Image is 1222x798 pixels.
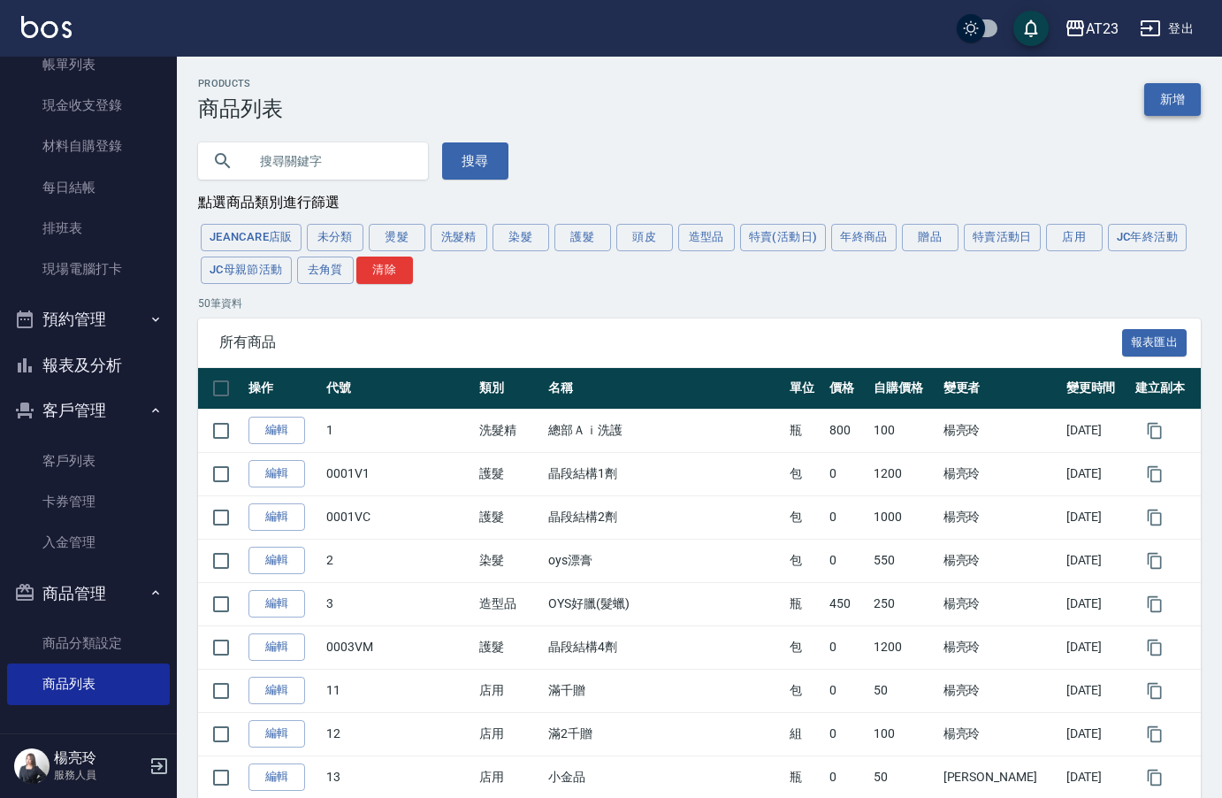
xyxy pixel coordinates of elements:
button: 清除 [356,257,413,284]
a: 材料自購登錄 [7,126,170,166]
button: 染髮 [493,224,549,251]
td: 瓶 [785,582,825,625]
a: 卡券管理 [7,481,170,522]
td: 洗髮精 [475,409,545,452]
th: 自購價格 [869,368,939,410]
td: 100 [869,409,939,452]
td: 晶段結構4劑 [544,625,784,669]
td: 護髮 [475,625,545,669]
th: 名稱 [544,368,784,410]
td: [DATE] [1062,712,1132,756]
td: [DATE] [1062,409,1132,452]
td: 晶段結構1劑 [544,452,784,495]
td: 店用 [475,669,545,712]
td: 0 [825,712,869,756]
button: 預約管理 [7,296,170,342]
button: 護髮 [554,224,611,251]
td: [DATE] [1062,625,1132,669]
td: 染髮 [475,539,545,582]
img: Person [14,748,50,784]
td: 3 [322,582,474,625]
button: 特賣活動日 [964,224,1041,251]
td: 包 [785,495,825,539]
h5: 楊亮玲 [54,749,144,767]
td: 800 [825,409,869,452]
td: 造型品 [475,582,545,625]
td: 瓶 [785,409,825,452]
td: 0 [825,452,869,495]
td: 1000 [869,495,939,539]
td: 楊亮玲 [939,539,1062,582]
td: 1200 [869,625,939,669]
td: 楊亮玲 [939,409,1062,452]
a: 商品分類設定 [7,623,170,664]
p: 50 筆資料 [198,295,1201,311]
button: JC母親節活動 [201,257,292,284]
td: 包 [785,669,825,712]
td: 楊亮玲 [939,582,1062,625]
button: 登出 [1133,12,1201,45]
a: 帳單列表 [7,44,170,85]
th: 操作 [244,368,322,410]
td: 包 [785,539,825,582]
td: [DATE] [1062,452,1132,495]
td: [DATE] [1062,669,1132,712]
a: 編輯 [248,720,305,748]
button: 造型品 [678,224,735,251]
td: 2 [322,539,474,582]
td: 包 [785,625,825,669]
a: 客戶列表 [7,441,170,481]
td: 0001VC [322,495,474,539]
div: AT23 [1086,18,1119,40]
td: 1200 [869,452,939,495]
p: 服務人員 [54,767,144,783]
td: 楊亮玲 [939,712,1062,756]
td: 250 [869,582,939,625]
th: 代號 [322,368,474,410]
td: 50 [869,669,939,712]
button: 未分類 [307,224,363,251]
a: 編輯 [248,503,305,531]
button: 報表及分析 [7,342,170,388]
a: 排班表 [7,208,170,249]
td: [DATE] [1062,582,1132,625]
td: 滿千贈 [544,669,784,712]
button: 搜尋 [442,142,508,180]
a: 編輯 [248,590,305,618]
th: 變更者 [939,368,1062,410]
a: 新增 [1144,83,1201,116]
th: 類別 [475,368,545,410]
td: 護髮 [475,495,545,539]
td: [DATE] [1062,495,1132,539]
td: 0 [825,625,869,669]
button: 商品管理 [7,571,170,617]
td: oys漂膏 [544,539,784,582]
td: 楊亮玲 [939,669,1062,712]
img: Logo [21,16,72,38]
h3: 商品列表 [198,96,283,121]
th: 價格 [825,368,869,410]
a: 報表匯出 [1122,333,1188,349]
input: 搜尋關鍵字 [248,137,414,185]
td: OYS好臘(髮蠟) [544,582,784,625]
button: 去角質 [297,257,354,284]
td: 組 [785,712,825,756]
a: 編輯 [248,763,305,791]
th: 建立副本 [1131,368,1201,410]
button: save [1013,11,1049,46]
td: [DATE] [1062,539,1132,582]
a: 入金管理 [7,522,170,563]
td: 0001V1 [322,452,474,495]
td: 店用 [475,712,545,756]
a: 編輯 [248,460,305,487]
td: 0003VM [322,625,474,669]
td: 護髮 [475,452,545,495]
td: 晶段結構2劑 [544,495,784,539]
a: 每日結帳 [7,167,170,208]
a: 編輯 [248,633,305,661]
a: 編輯 [248,417,305,444]
button: 報表匯出 [1122,329,1188,357]
td: 滿2千贈 [544,712,784,756]
td: 包 [785,452,825,495]
button: 店用 [1046,224,1103,251]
